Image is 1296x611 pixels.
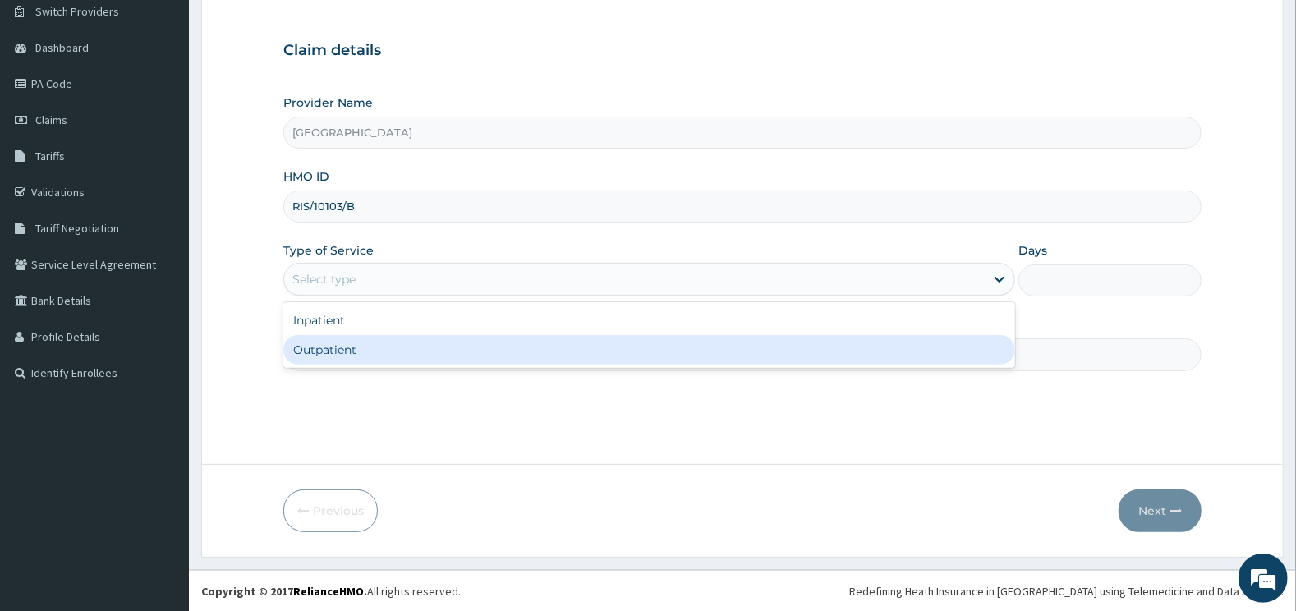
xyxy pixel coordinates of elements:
span: Switch Providers [35,4,119,19]
label: Days [1018,242,1047,259]
input: Enter HMO ID [283,191,1202,223]
div: Minimize live chat window [269,8,309,48]
button: Previous [283,489,378,532]
button: Next [1119,489,1202,532]
img: d_794563401_company_1708531726252_794563401 [30,82,67,123]
label: HMO ID [283,168,329,185]
h3: Claim details [283,42,1202,60]
span: Tariff Negotiation [35,221,119,236]
span: Dashboard [35,40,89,55]
span: Claims [35,113,67,127]
div: Chat with us now [85,92,276,113]
textarea: Type your message and hit 'Enter' [8,423,313,480]
div: Redefining Heath Insurance in [GEOGRAPHIC_DATA] using Telemedicine and Data Science! [849,583,1284,600]
div: Outpatient [283,335,1016,365]
label: Provider Name [283,94,373,111]
div: Select type [292,271,356,287]
div: Inpatient [283,305,1016,335]
span: Tariffs [35,149,65,163]
label: Type of Service [283,242,374,259]
a: RelianceHMO [293,584,364,599]
strong: Copyright © 2017 . [201,584,367,599]
span: We're online! [95,194,227,360]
